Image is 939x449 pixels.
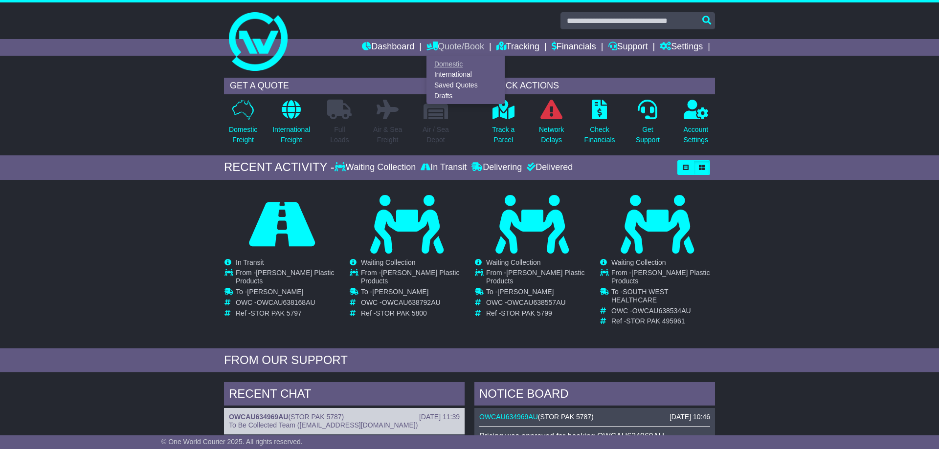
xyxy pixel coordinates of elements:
td: OWC - [611,307,715,318]
td: From - [611,269,715,288]
span: In Transit [236,258,264,266]
a: Tracking [496,39,539,56]
a: AccountSettings [683,99,709,150]
a: Financials [552,39,596,56]
p: Pricing was approved for booking OWCAU634969AU. [479,431,710,441]
a: Saved Quotes [427,80,504,91]
span: Waiting Collection [361,258,416,266]
span: To Be Collected Team ([EMAIL_ADDRESS][DOMAIN_NAME]) [229,421,418,429]
span: [PERSON_NAME] Plastic Products [361,269,459,285]
a: DomesticFreight [228,99,258,150]
td: To - [361,288,464,299]
div: [DATE] 10:46 [670,413,710,421]
td: Ref - [236,309,339,318]
a: Dashboard [362,39,414,56]
div: GET A QUOTE [224,78,455,94]
span: Waiting Collection [611,258,666,266]
p: Full Loads [327,125,352,145]
span: OWCAU638557AU [507,299,566,306]
span: STOR PAK 5787 [291,413,342,421]
p: Domestic Freight [229,125,257,145]
a: CheckFinancials [584,99,616,150]
p: Air / Sea Depot [423,125,449,145]
div: Delivering [469,162,524,173]
span: STOR PAK 5797 [250,309,302,317]
span: [PERSON_NAME] Plastic Products [236,269,334,285]
div: Delivered [524,162,573,173]
span: © One World Courier 2025. All rights reserved. [161,438,303,446]
div: Quote/Book [426,56,505,104]
div: FROM OUR SUPPORT [224,353,715,367]
div: RECENT ACTIVITY - [224,160,335,174]
a: InternationalFreight [272,99,311,150]
span: [PERSON_NAME] Plastic Products [486,269,584,285]
p: Account Settings [684,125,709,145]
span: STOR PAK 5800 [376,309,427,317]
a: Support [608,39,648,56]
p: Track a Parcel [492,125,514,145]
span: SOUTH WEST HEALTHCARE [611,288,668,304]
td: From - [236,269,339,288]
td: From - [361,269,464,288]
span: Waiting Collection [486,258,541,266]
td: Ref - [361,309,464,318]
a: Drafts [427,90,504,101]
span: OWCAU638534AU [632,307,691,315]
p: International Freight [272,125,310,145]
span: [PERSON_NAME] [497,288,554,296]
p: Network Delays [539,125,564,145]
span: OWCAU638168AU [257,299,315,306]
a: Settings [660,39,703,56]
td: From - [486,269,589,288]
a: OWCAU634969AU [229,413,288,421]
a: Quote/Book [426,39,484,56]
a: International [427,69,504,80]
div: [DATE] 11:39 [419,413,460,421]
div: Waiting Collection [335,162,418,173]
p: Air & Sea Freight [373,125,402,145]
td: OWC - [361,299,464,309]
span: OWCAU638792AU [382,299,441,306]
div: NOTICE BOARD [474,382,715,408]
td: OWC - [486,299,589,309]
span: STOR PAK 5787 [540,413,592,421]
span: [PERSON_NAME] [247,288,303,296]
div: ( ) [479,413,710,421]
td: To - [486,288,589,299]
span: [PERSON_NAME] [372,288,428,296]
span: STOR PAK 5799 [501,309,552,317]
td: To - [236,288,339,299]
div: QUICK ACTIONS [484,78,715,94]
p: Check Financials [584,125,615,145]
div: ( ) [229,413,460,421]
td: Ref - [611,317,715,325]
a: GetSupport [635,99,660,150]
div: RECENT CHAT [224,382,465,408]
a: NetworkDelays [538,99,564,150]
a: Domestic [427,59,504,69]
td: To - [611,288,715,307]
a: Track aParcel [492,99,515,150]
span: [PERSON_NAME] Plastic Products [611,269,710,285]
p: Get Support [636,125,660,145]
td: OWC - [236,299,339,309]
td: Ref - [486,309,589,318]
span: STOR PAK 495961 [626,317,685,325]
div: In Transit [418,162,469,173]
a: OWCAU634969AU [479,413,538,421]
